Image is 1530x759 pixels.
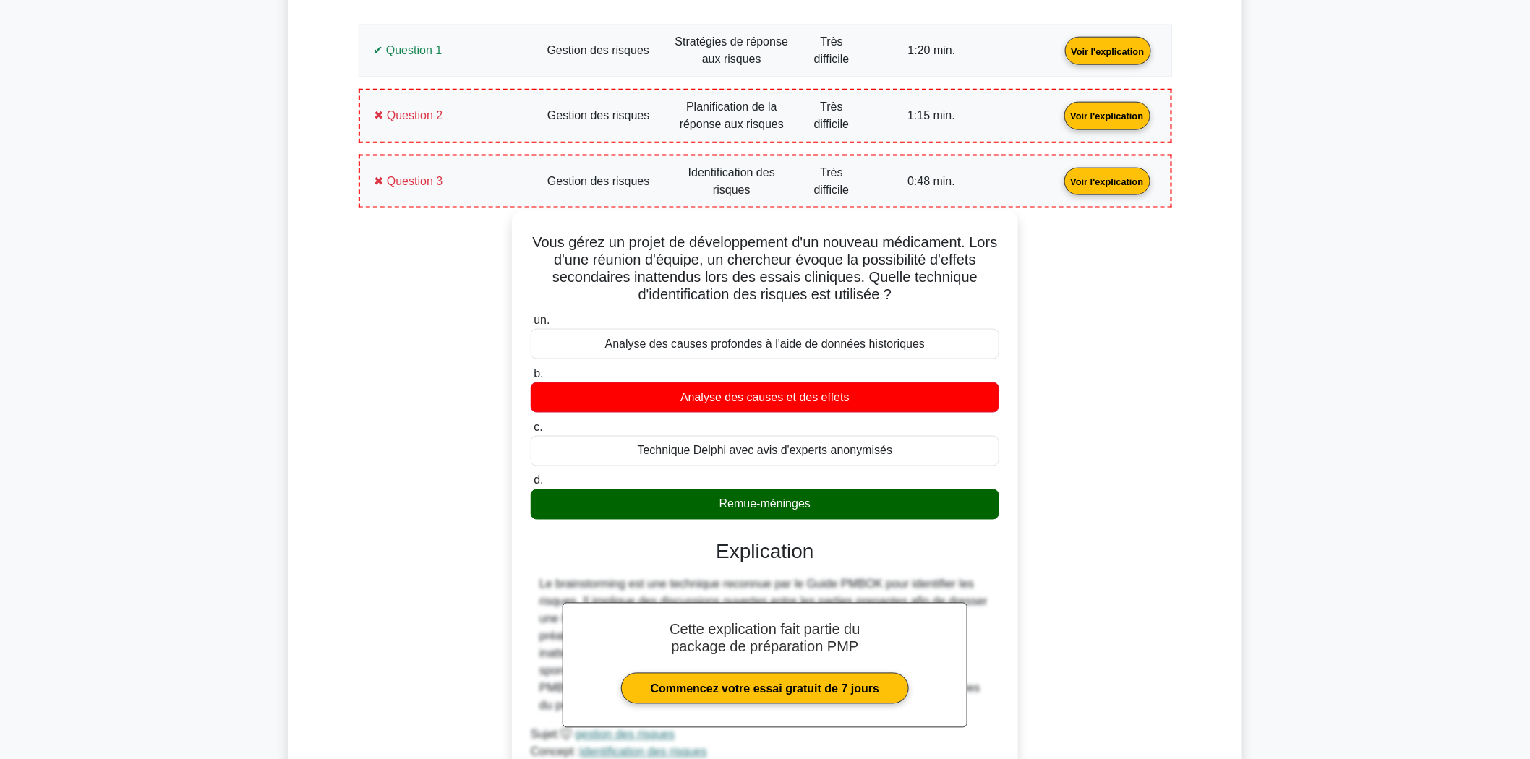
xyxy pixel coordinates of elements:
a: gestion des risques [575,729,675,741]
font: Vous gérez un projet de développement d'un nouveau médicament. Lors d'une réunion d'équipe, un ch... [532,234,997,302]
a: Voir l'explication [1059,174,1156,186]
a: Commencez votre essai gratuit de 7 jours [621,673,910,704]
font: Le brainstorming est une technique reconnue par le Guide PMBOK pour identifier les risques. Il im... [539,578,988,712]
font: Technique Delphi avec avis d'experts anonymisés [638,445,893,457]
a: Voir l'explication [1059,44,1157,56]
font: un. [534,314,550,326]
font: Remue-méninges [719,498,811,510]
font: c. [534,421,542,433]
a: identification des risques [580,746,706,758]
font: Analyse des causes profondes à l'aide de données historiques [605,338,925,350]
font: Concept : [531,746,580,758]
font: b. [534,367,543,379]
a: Voir l'explication [1059,108,1156,121]
font: Sujet: [531,729,560,741]
font: Analyse des causes et des effets [680,391,850,403]
font: d. [534,474,543,486]
font: Explication [716,541,813,563]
